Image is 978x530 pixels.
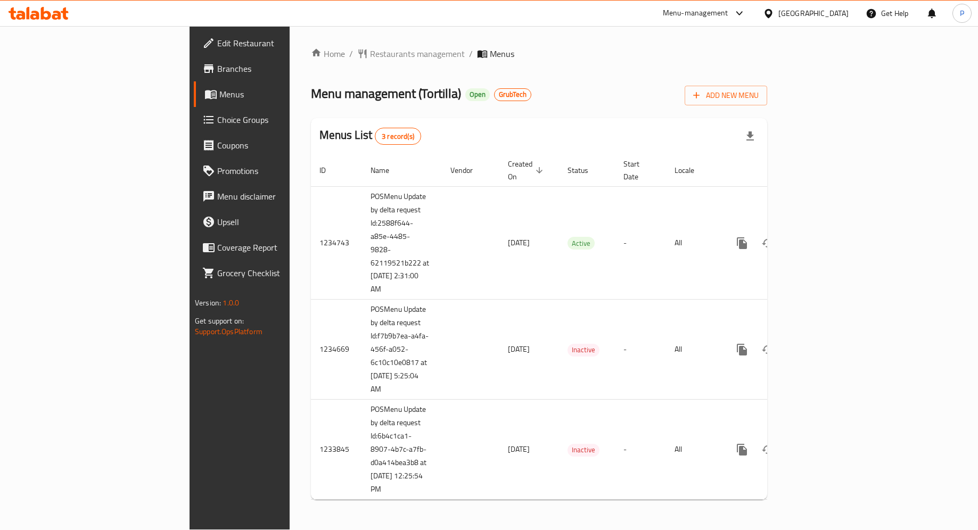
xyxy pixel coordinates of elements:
span: Add New Menu [693,89,759,102]
span: Upsell [217,216,344,228]
span: Edit Restaurant [217,37,344,49]
span: Menu disclaimer [217,190,344,203]
span: Menus [490,47,514,60]
span: GrubTech [495,90,531,99]
span: Created On [508,158,546,183]
th: Actions [721,154,840,187]
span: Promotions [217,164,344,177]
button: Change Status [755,230,780,256]
span: ID [319,164,340,177]
td: - [615,400,666,500]
span: Active [568,237,595,250]
span: Menu management ( Tortilla ) [311,81,461,105]
div: Export file [737,123,763,149]
td: All [666,400,721,500]
a: Grocery Checklist [194,260,353,286]
span: Coupons [217,139,344,152]
button: more [729,437,755,462]
a: Menu disclaimer [194,184,353,209]
td: All [666,300,721,400]
div: Open [465,88,490,101]
div: Inactive [568,444,599,457]
nav: breadcrumb [311,47,767,60]
span: Restaurants management [370,47,465,60]
span: [DATE] [508,236,530,250]
button: Change Status [755,437,780,462]
button: more [729,230,755,256]
div: [GEOGRAPHIC_DATA] [778,7,849,19]
td: POSMenu Update by delta request Id:6b4c1ca1-8907-4b7c-a7fb-d0a414bea3b8 at [DATE] 12:25:54 PM [362,400,442,500]
a: Coverage Report [194,235,353,260]
a: Menus [194,81,353,107]
div: Inactive [568,344,599,357]
span: Vendor [450,164,487,177]
a: Edit Restaurant [194,30,353,56]
button: more [729,337,755,362]
div: Total records count [375,128,421,145]
table: enhanced table [311,154,840,500]
span: Locale [675,164,708,177]
span: Choice Groups [217,113,344,126]
span: Version: [195,296,221,310]
td: POSMenu Update by delta request Id:f7b9b7ea-a4fa-456f-a052-6c10c10e0817 at [DATE] 5:25:04 AM [362,300,442,400]
a: Branches [194,56,353,81]
span: Status [568,164,602,177]
h2: Menus List [319,127,421,145]
a: Restaurants management [357,47,465,60]
div: Menu-management [663,7,728,20]
span: Start Date [623,158,653,183]
span: [DATE] [508,342,530,356]
span: Menus [219,88,344,101]
span: Name [371,164,403,177]
span: 3 record(s) [375,131,421,142]
span: Branches [217,62,344,75]
span: Inactive [568,344,599,356]
span: Get support on: [195,314,244,328]
td: - [615,186,666,300]
a: Coupons [194,132,353,158]
div: Active [568,237,595,250]
button: Add New Menu [685,86,767,105]
span: [DATE] [508,442,530,456]
span: Open [465,90,490,99]
td: - [615,300,666,400]
span: Grocery Checklist [217,267,344,279]
span: Inactive [568,444,599,456]
button: Change Status [755,337,780,362]
span: 1.0.0 [223,296,239,310]
a: Promotions [194,158,353,184]
td: POSMenu Update by delta request Id:2588f644-a85e-4485-9828-62119521b222 at [DATE] 2:31:00 AM [362,186,442,300]
a: Choice Groups [194,107,353,132]
a: Upsell [194,209,353,235]
span: Coverage Report [217,241,344,254]
span: P [960,7,964,19]
li: / [469,47,473,60]
a: Support.OpsPlatform [195,325,262,338]
td: All [666,186,721,300]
